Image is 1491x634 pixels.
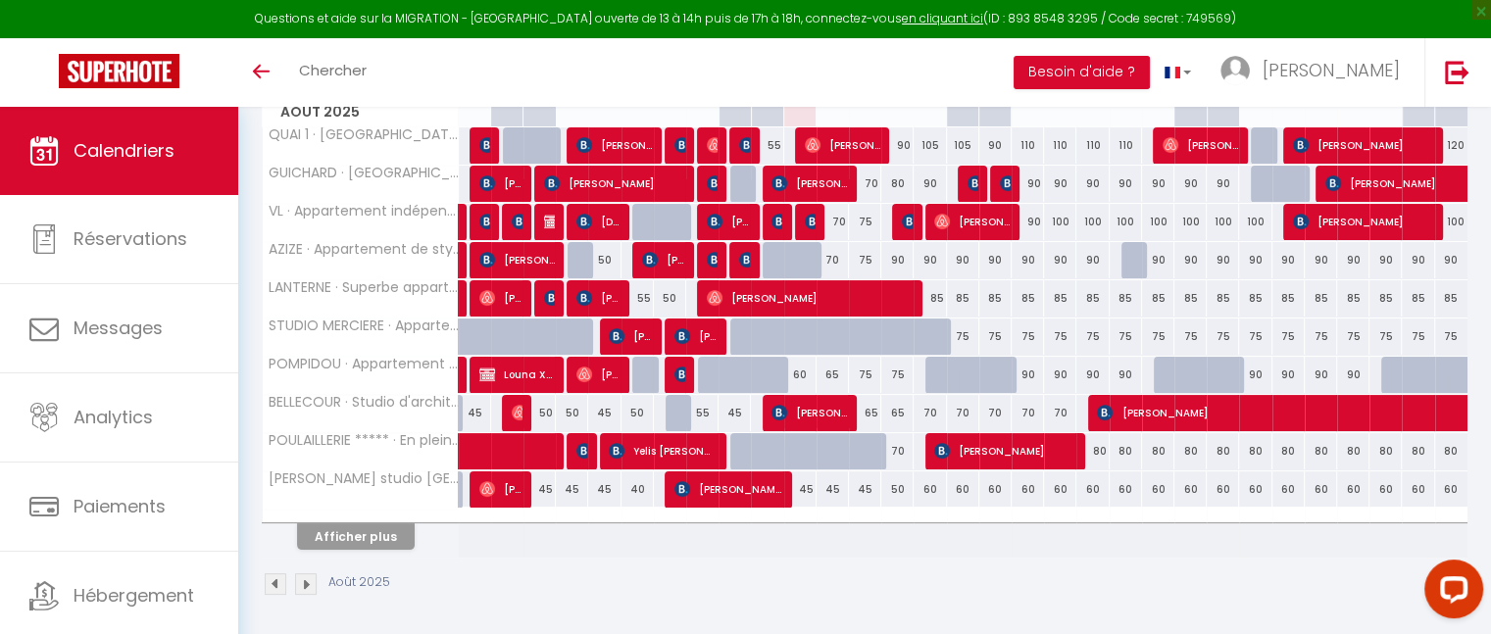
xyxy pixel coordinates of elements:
div: 50 [881,471,914,508]
span: Analytics [74,405,153,429]
span: [PERSON_NAME] RITES [674,356,685,393]
div: 90 [1110,357,1142,393]
div: 65 [817,357,849,393]
div: 85 [1435,280,1467,317]
span: [PERSON_NAME] [479,470,522,508]
div: 80 [1239,433,1271,469]
div: 75 [1174,318,1207,355]
div: 50 [621,395,654,431]
div: 85 [1110,280,1142,317]
div: 90 [1044,166,1076,202]
div: 110 [1012,127,1044,164]
span: [PERSON_NAME] [642,241,685,278]
span: [PERSON_NAME] [479,241,555,278]
span: POMPIDOU · Appartement charmant à proximité de la Part-Dieu [266,357,462,371]
span: [PERSON_NAME] [739,241,750,278]
div: 120 [1435,127,1467,164]
div: 70 [1044,395,1076,431]
div: 80 [1369,433,1402,469]
div: 55 [621,280,654,317]
span: Réservations [74,226,187,251]
span: [PERSON_NAME] [544,203,555,240]
div: 80 [1435,433,1467,469]
a: ... [PERSON_NAME] [1206,38,1424,107]
div: 110 [1076,127,1109,164]
div: 90 [1076,357,1109,393]
div: 90 [1305,242,1337,278]
span: [PERSON_NAME] [902,203,913,240]
div: 90 [1044,242,1076,278]
span: [PERSON_NAME] [707,126,718,164]
iframe: LiveChat chat widget [1409,552,1491,634]
div: 60 [1369,471,1402,508]
div: 60 [947,471,979,508]
div: 100 [1435,204,1467,240]
div: 75 [1012,318,1044,355]
div: 90 [979,242,1012,278]
div: 100 [1044,204,1076,240]
div: 85 [1305,280,1337,317]
span: [PERSON_NAME] [934,432,1074,469]
div: 75 [1272,318,1305,355]
div: 80 [1076,433,1109,469]
div: 90 [1012,242,1044,278]
div: 90 [1207,242,1239,278]
div: 55 [686,395,719,431]
div: 90 [1337,242,1369,278]
span: POULAILLERIE ***** · En plein centre [GEOGRAPHIC_DATA], Appartement neuf 42M2 [266,433,462,448]
span: [PERSON_NAME] [479,165,522,202]
div: 45 [523,471,556,508]
div: 80 [1337,433,1369,469]
div: 65 [849,395,881,431]
span: [PERSON_NAME] [576,432,587,469]
div: 70 [849,166,881,202]
div: 90 [947,242,979,278]
div: 50 [523,395,556,431]
p: Août 2025 [328,573,390,592]
div: 90 [979,127,1012,164]
div: 90 [1305,357,1337,393]
span: [PERSON_NAME] [771,394,847,431]
a: en cliquant ici [902,10,983,26]
div: 50 [588,242,621,278]
div: 75 [1369,318,1402,355]
div: 90 [1337,357,1369,393]
div: 60 [979,471,1012,508]
div: 90 [1207,166,1239,202]
span: [PERSON_NAME] [968,165,978,202]
img: Super Booking [59,54,179,88]
a: Chercher [284,38,381,107]
div: 75 [849,357,881,393]
div: 75 [1044,318,1076,355]
span: [PERSON_NAME] [674,470,782,508]
div: 60 [1435,471,1467,508]
span: [PERSON_NAME] [1263,58,1400,82]
div: 80 [1402,433,1434,469]
span: [PERSON_NAME] [1293,203,1433,240]
div: 90 [1239,357,1271,393]
div: 60 [1044,471,1076,508]
div: 85 [1076,280,1109,317]
div: 85 [1142,280,1174,317]
span: [PERSON_NAME] studio [GEOGRAPHIC_DATA] [266,471,462,486]
div: 90 [914,242,946,278]
div: 90 [1272,357,1305,393]
span: [PERSON_NAME] [512,394,522,431]
span: BELLECOUR · Studio d'architecte entre [PERSON_NAME] et [PERSON_NAME] [266,395,462,410]
div: 75 [1239,318,1271,355]
div: 75 [1076,318,1109,355]
div: 90 [1044,357,1076,393]
span: Août 2025 [263,98,458,126]
div: 70 [1012,395,1044,431]
span: [PERSON_NAME] [805,126,880,164]
div: 45 [719,395,751,431]
div: 70 [881,433,914,469]
div: 90 [1076,166,1109,202]
div: 105 [947,127,979,164]
div: 75 [1207,318,1239,355]
div: 75 [1337,318,1369,355]
div: 45 [784,471,817,508]
div: 70 [817,242,849,278]
div: 70 [817,204,849,240]
span: [PERSON_NAME] [1163,126,1238,164]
